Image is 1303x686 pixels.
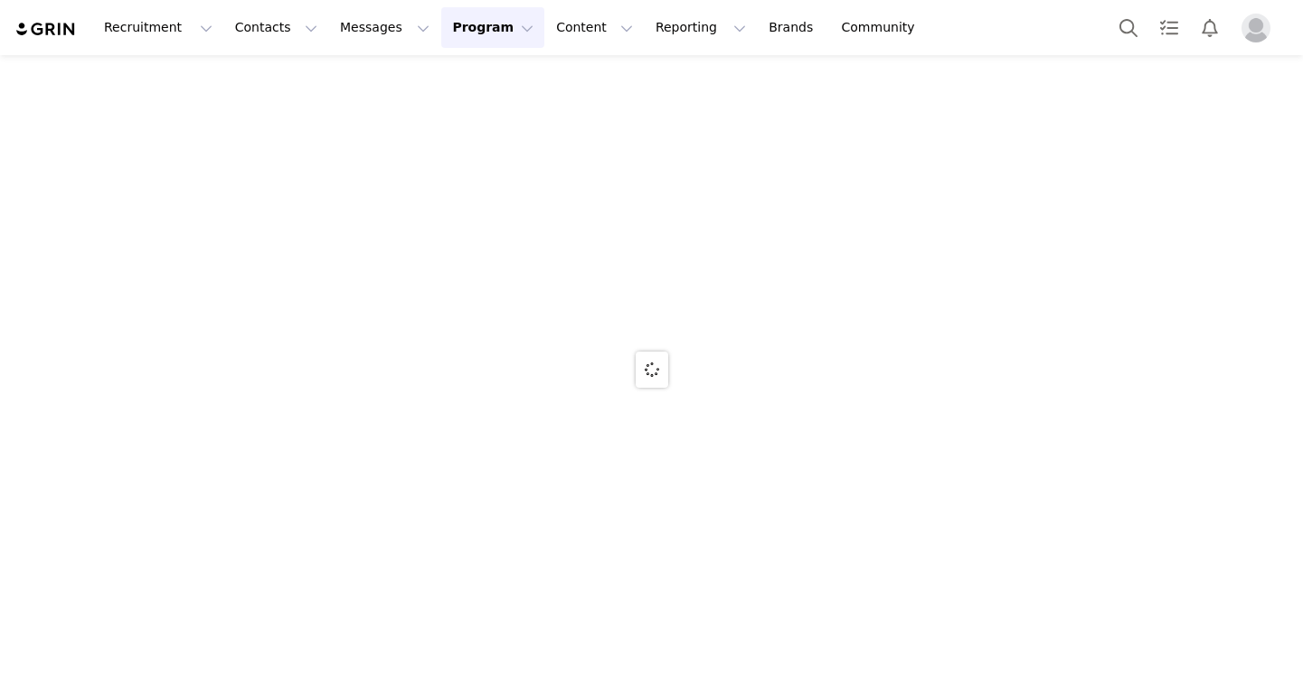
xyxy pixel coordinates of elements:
[93,7,223,48] button: Recruitment
[224,7,328,48] button: Contacts
[14,21,78,38] img: grin logo
[1109,7,1148,48] button: Search
[545,7,644,48] button: Content
[1242,14,1270,42] img: placeholder-profile.jpg
[329,7,440,48] button: Messages
[645,7,757,48] button: Reporting
[758,7,829,48] a: Brands
[1190,7,1230,48] button: Notifications
[1231,14,1289,42] button: Profile
[441,7,544,48] button: Program
[831,7,934,48] a: Community
[1149,7,1189,48] a: Tasks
